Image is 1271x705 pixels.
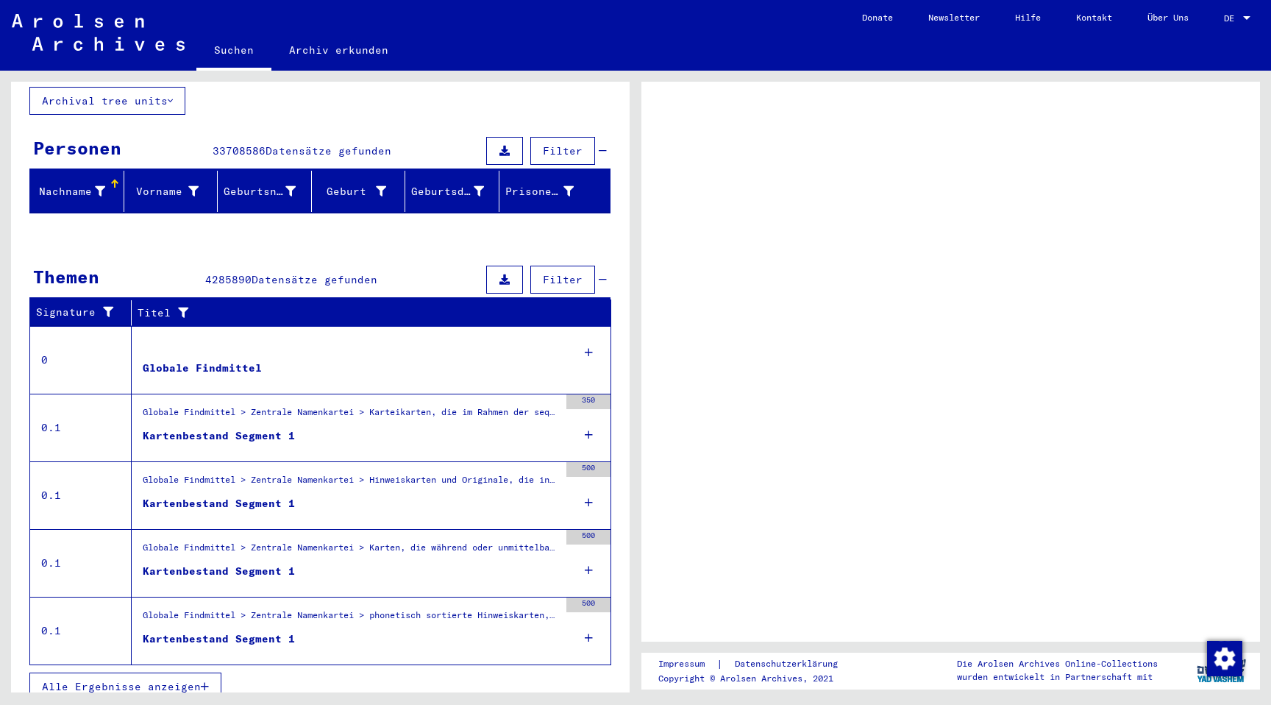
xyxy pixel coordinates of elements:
span: Datensätze gefunden [266,144,391,157]
span: 33708586 [213,144,266,157]
div: Nachname [36,184,105,199]
div: Nachname [36,180,124,203]
div: Prisoner # [505,180,593,203]
td: 0.1 [30,529,132,597]
span: DE [1224,13,1240,24]
div: Geburtsname [224,180,314,203]
div: Vorname [130,184,199,199]
div: Globale Findmittel > Zentrale Namenkartei > Hinweiskarten und Originale, die in T/D-Fällen aufgef... [143,473,559,494]
div: | [658,656,855,672]
mat-header-cell: Vorname [124,171,218,212]
a: Suchen [196,32,271,71]
button: Filter [530,137,595,165]
div: Geburt‏ [318,184,387,199]
div: Titel [138,305,582,321]
mat-header-cell: Geburtsname [218,171,312,212]
img: Arolsen_neg.svg [12,14,185,51]
div: Signature [36,305,120,320]
div: Personen [33,135,121,161]
td: 0 [30,326,132,394]
mat-header-cell: Geburt‏ [312,171,406,212]
div: Kartenbestand Segment 1 [143,564,295,579]
button: Alle Ergebnisse anzeigen [29,673,221,701]
div: Vorname [130,180,218,203]
img: Change consent [1207,641,1242,676]
img: yv_logo.png [1194,652,1249,689]
span: Filter [543,144,583,157]
td: 0.1 [30,394,132,461]
div: 350 [566,394,610,409]
span: Alle Ergebnisse anzeigen [42,680,201,693]
p: Copyright © Arolsen Archives, 2021 [658,672,855,685]
div: Geburtsdatum [411,180,502,203]
div: 500 [566,598,610,612]
div: Titel [138,301,597,325]
div: Geburtsname [224,184,296,199]
div: Globale Findmittel > Zentrale Namenkartei > phonetisch sortierte Hinweiskarten, die für die Digit... [143,609,559,629]
div: Signature [36,301,135,325]
td: 0.1 [30,597,132,665]
mat-header-cell: Prisoner # [499,171,610,212]
div: Geburt‏ [318,180,405,203]
button: Filter [530,266,595,294]
div: Prisoner # [505,184,574,199]
div: Geburtsdatum [411,184,484,199]
a: Archiv erkunden [271,32,406,68]
div: 500 [566,462,610,477]
div: Kartenbestand Segment 1 [143,428,295,444]
div: Change consent [1206,640,1242,676]
a: Impressum [658,656,716,672]
button: Archival tree units [29,87,185,115]
a: Datenschutzerklärung [723,656,855,672]
mat-header-cell: Geburtsdatum [405,171,499,212]
td: 0.1 [30,461,132,529]
div: 500 [566,530,610,545]
span: Filter [543,273,583,286]
mat-header-cell: Nachname [30,171,124,212]
p: Die Arolsen Archives Online-Collections [957,657,1158,670]
span: Datensätze gefunden [252,273,377,286]
div: Globale Findmittel > Zentrale Namenkartei > Karteikarten, die im Rahmen der sequentiellen Massend... [143,405,559,426]
span: 4285890 [205,273,252,286]
div: Kartenbestand Segment 1 [143,496,295,511]
div: Globale Findmittel [143,361,262,376]
div: Themen [33,263,99,290]
div: Kartenbestand Segment 1 [143,631,295,647]
p: wurden entwickelt in Partnerschaft mit [957,670,1158,684]
div: Globale Findmittel > Zentrale Namenkartei > Karten, die während oder unmittelbar vor der sequenti... [143,541,559,561]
